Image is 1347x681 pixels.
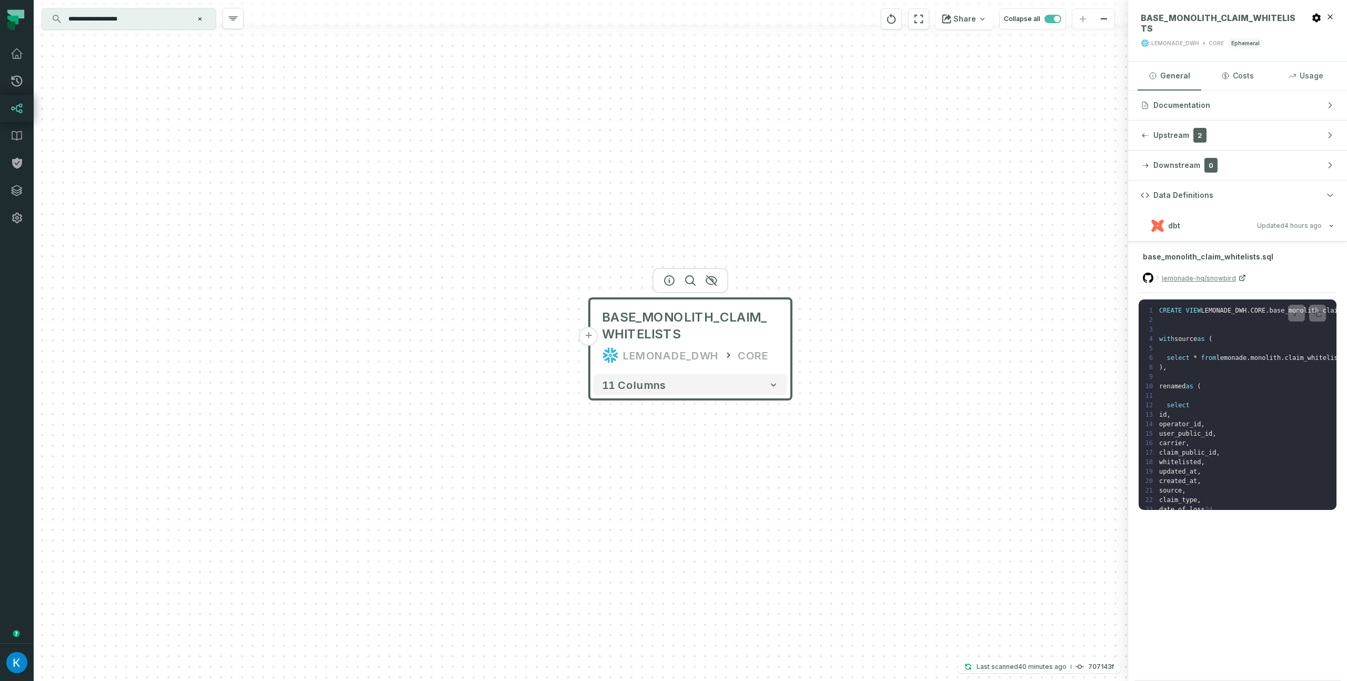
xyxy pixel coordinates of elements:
span: renamed [1159,383,1186,390]
a: lemonade-hq/snowbird [1162,269,1247,286]
span: 9 [1145,372,1159,382]
span: id [1159,411,1167,418]
button: Collapse all [999,8,1066,29]
span: 21 [1145,486,1159,495]
button: Downstream0 [1128,151,1347,180]
p: Last scanned [977,662,1067,672]
span: 23 [1145,505,1159,514]
span: , [1201,458,1204,466]
span: from [1201,354,1217,362]
span: ( [1197,383,1201,390]
span: lemonade [1216,354,1247,362]
span: 12 [1145,400,1159,410]
button: Costs [1205,62,1269,90]
span: , [1182,487,1185,494]
span: 3 [1145,325,1159,334]
span: 5 [1145,344,1159,353]
span: claim_type [1159,496,1197,504]
span: 8 [1145,363,1159,372]
span: 2 [1145,315,1159,325]
span: select [1167,354,1189,362]
span: 4 [1145,334,1159,344]
span: . [1247,307,1250,314]
span: Documentation [1153,100,1210,111]
button: Upstream2 [1128,121,1347,150]
span: with [1159,335,1174,343]
span: 18 [1145,457,1159,467]
span: 14 [1145,419,1159,429]
relative-time: Sep 14, 2025, 3:48 PM GMT+3 [1018,663,1067,670]
span: 11 columns [602,378,666,391]
span: lemonade-hq/snowbird [1162,273,1236,283]
span: whitelisted [1159,458,1201,466]
span: source [1159,487,1182,494]
span: . [1265,307,1269,314]
button: Clear search query [195,14,205,24]
span: , [1163,364,1167,371]
span: Data Definitions [1153,190,1213,201]
span: 0 [1204,158,1218,173]
button: dbtUpdated[DATE] 12:08:58 PM [1141,218,1334,233]
span: 20 [1145,476,1159,486]
span: claim_whitelists [1284,354,1345,362]
span: user_public_id [1159,430,1212,437]
span: 22 [1145,495,1159,505]
button: Usage [1274,62,1338,90]
span: ( [1209,335,1212,343]
span: created_at [1159,477,1197,485]
span: 10 [1145,382,1159,391]
span: BASE_MONOLITH_CLAIM_WHITELISTS [602,309,779,343]
button: zoom out [1093,9,1114,29]
span: 19 [1145,467,1159,476]
div: CORE [738,347,768,364]
span: 13 [1145,410,1159,419]
span: BASE_MONOLITH_CLAIM_WHITELISTS [1141,13,1296,34]
span: . [1247,354,1250,362]
img: avatar of Kosta Shougaev [6,652,27,673]
div: Tooltip anchor [12,629,21,638]
span: 24 [1205,505,1219,514]
span: 15 [1145,429,1159,438]
span: 2 [1193,128,1207,143]
button: Last scanned[DATE] 3:48:12 PM707143f [958,660,1120,673]
button: Data Definitions [1128,181,1347,210]
button: + [579,327,598,346]
span: source [1174,335,1197,343]
span: LEMONADE_DWH [1201,307,1247,314]
span: 6 [1145,353,1159,363]
div: LEMONADE_DWH [1151,39,1199,47]
span: carrier [1159,439,1186,447]
span: updated_at [1159,468,1197,475]
span: as [1197,335,1204,343]
div: LEMONADE_DWH [623,347,719,364]
span: operator_id [1159,420,1201,428]
span: 16 [1145,438,1159,448]
button: General [1138,62,1201,90]
span: monolith [1250,354,1281,362]
span: claim_public_id [1159,449,1216,456]
span: base_monolith_claim_whitelists.sql [1143,252,1273,261]
span: CREATE [1159,307,1182,314]
span: 11 [1145,391,1159,400]
div: CORE [1209,39,1224,47]
div: dbtUpdated[DATE] 12:08:58 PM [1128,242,1347,520]
span: 1 [1145,306,1159,315]
span: , [1201,420,1204,428]
span: , [1167,411,1170,418]
span: Updated [1257,222,1322,229]
button: Documentation [1128,91,1347,120]
span: ephemeral [1228,38,1263,48]
span: select [1167,402,1189,409]
span: 17 [1145,448,1159,457]
span: as [1186,383,1193,390]
span: Downstream [1153,160,1200,171]
span: , [1197,468,1201,475]
h4: 707143f [1088,664,1114,670]
relative-time: Sep 14, 2025, 12:08 PM GMT+3 [1284,222,1322,229]
span: , [1212,430,1216,437]
span: ) [1159,364,1163,371]
span: dbt [1168,221,1180,231]
span: , [1216,449,1220,456]
span: Upstream [1153,130,1189,141]
span: . [1281,354,1284,362]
